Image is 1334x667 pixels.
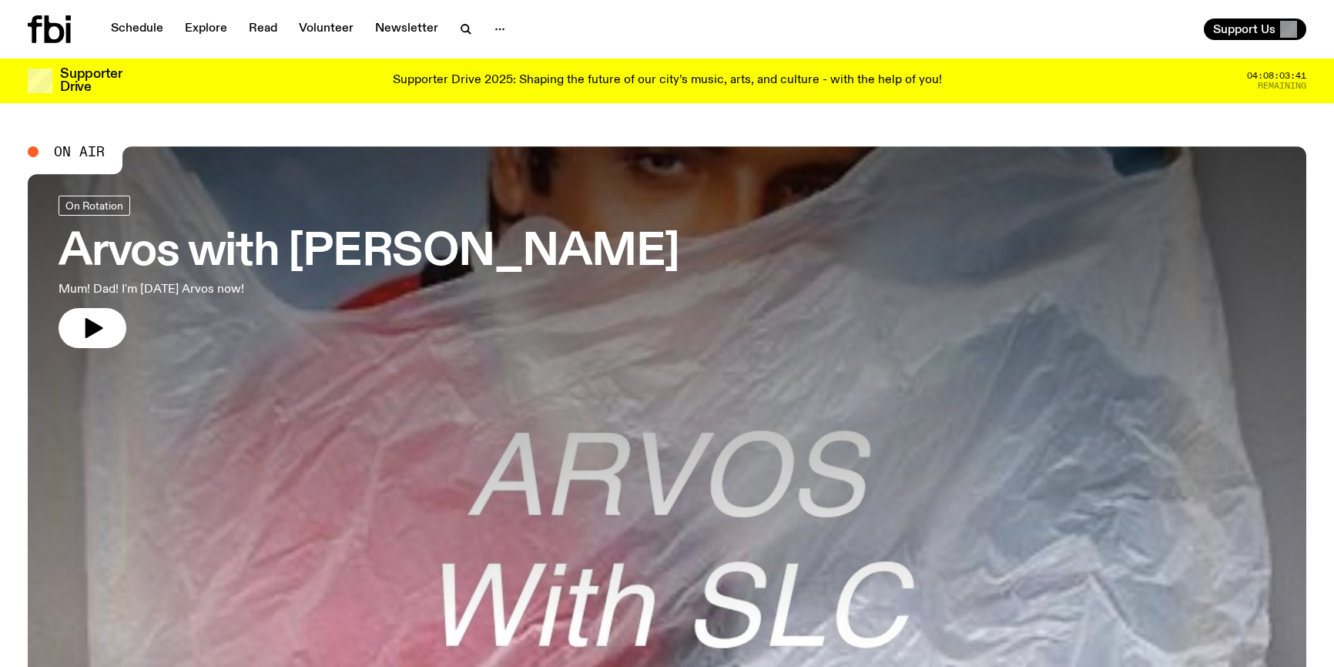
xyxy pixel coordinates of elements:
p: Mum! Dad! I'm [DATE] Arvos now! [59,280,453,299]
span: On Air [54,145,105,159]
p: Supporter Drive 2025: Shaping the future of our city’s music, arts, and culture - with the help o... [393,74,942,88]
span: Remaining [1258,82,1306,90]
a: Schedule [102,18,173,40]
span: Support Us [1213,22,1275,36]
a: Read [240,18,287,40]
span: On Rotation [65,199,123,211]
a: Arvos with [PERSON_NAME]Mum! Dad! I'm [DATE] Arvos now! [59,196,679,348]
button: Support Us [1204,18,1306,40]
h3: Arvos with [PERSON_NAME] [59,231,679,274]
h3: Supporter Drive [60,68,122,94]
span: 04:08:03:41 [1247,72,1306,80]
a: On Rotation [59,196,130,216]
a: Explore [176,18,236,40]
a: Volunteer [290,18,363,40]
a: Newsletter [366,18,447,40]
